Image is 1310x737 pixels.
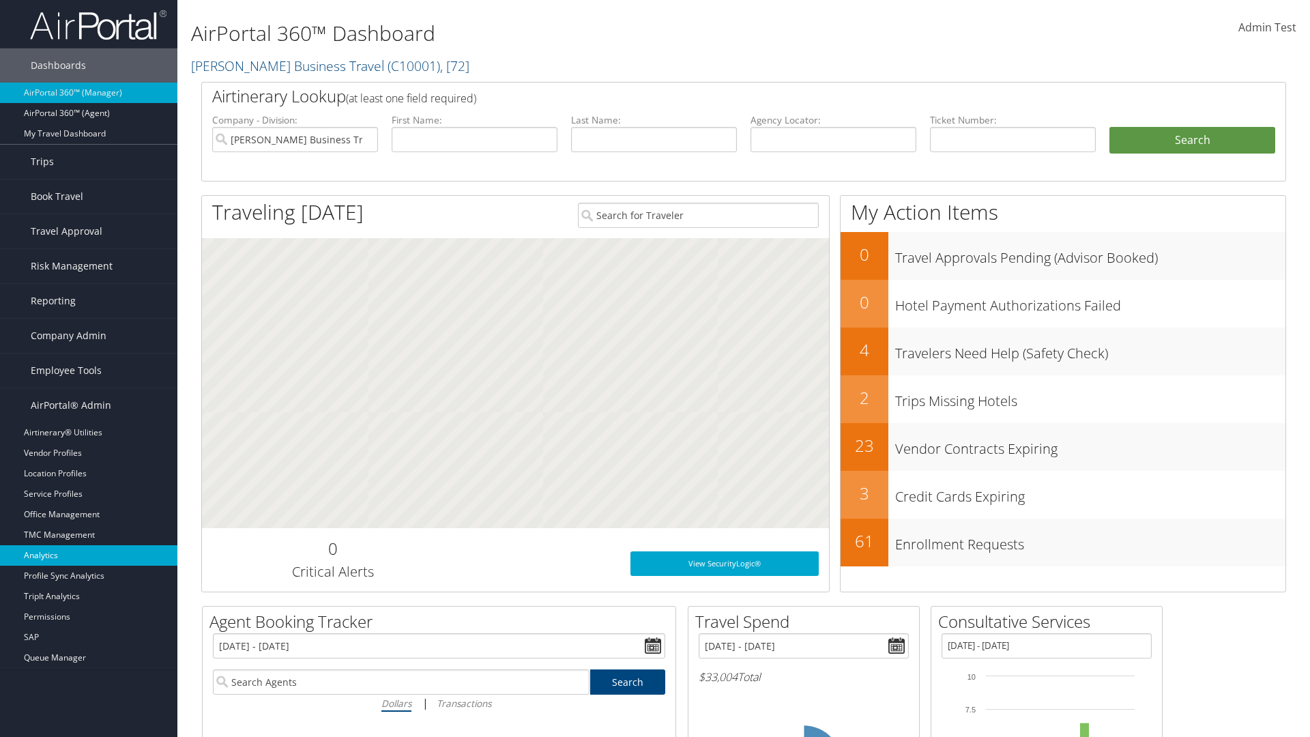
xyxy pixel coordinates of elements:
[590,669,666,695] a: Search
[1238,20,1296,35] span: Admin Test
[212,562,453,581] h3: Critical Alerts
[31,319,106,353] span: Company Admin
[841,482,888,505] h2: 3
[31,249,113,283] span: Risk Management
[30,9,166,41] img: airportal-logo.png
[31,214,102,248] span: Travel Approval
[841,530,888,553] h2: 61
[212,85,1185,108] h2: Airtinerary Lookup
[571,113,737,127] label: Last Name:
[209,610,675,633] h2: Agent Booking Tracker
[440,57,469,75] span: , [ 72 ]
[31,353,102,388] span: Employee Tools
[191,19,928,48] h1: AirPortal 360™ Dashboard
[212,113,378,127] label: Company - Division:
[895,385,1285,411] h3: Trips Missing Hotels
[930,113,1096,127] label: Ticket Number:
[212,198,364,227] h1: Traveling [DATE]
[895,337,1285,363] h3: Travelers Need Help (Safety Check)
[31,179,83,214] span: Book Travel
[437,697,491,710] i: Transactions
[841,243,888,266] h2: 0
[578,203,819,228] input: Search for Traveler
[841,232,1285,280] a: 0Travel Approvals Pending (Advisor Booked)
[388,57,440,75] span: ( C10001 )
[699,669,909,684] h6: Total
[381,697,411,710] i: Dollars
[1109,127,1275,154] button: Search
[895,289,1285,315] h3: Hotel Payment Authorizations Failed
[31,284,76,318] span: Reporting
[346,91,476,106] span: (at least one field required)
[212,537,453,560] h2: 0
[895,433,1285,459] h3: Vendor Contracts Expiring
[392,113,557,127] label: First Name:
[630,551,819,576] a: View SecurityLogic®
[895,242,1285,268] h3: Travel Approvals Pending (Advisor Booked)
[751,113,916,127] label: Agency Locator:
[841,386,888,409] h2: 2
[841,471,1285,519] a: 3Credit Cards Expiring
[841,198,1285,227] h1: My Action Items
[841,375,1285,423] a: 2Trips Missing Hotels
[967,673,976,681] tspan: 10
[841,338,888,362] h2: 4
[938,610,1162,633] h2: Consultative Services
[841,423,1285,471] a: 23Vendor Contracts Expiring
[841,519,1285,566] a: 61Enrollment Requests
[191,57,469,75] a: [PERSON_NAME] Business Travel
[841,291,888,314] h2: 0
[841,280,1285,328] a: 0Hotel Payment Authorizations Failed
[31,145,54,179] span: Trips
[895,480,1285,506] h3: Credit Cards Expiring
[841,328,1285,375] a: 4Travelers Need Help (Safety Check)
[965,706,976,714] tspan: 7.5
[31,48,86,83] span: Dashboards
[841,434,888,457] h2: 23
[31,388,111,422] span: AirPortal® Admin
[695,610,919,633] h2: Travel Spend
[1238,7,1296,49] a: Admin Test
[213,669,589,695] input: Search Agents
[213,695,665,712] div: |
[895,528,1285,554] h3: Enrollment Requests
[699,669,738,684] span: $33,004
